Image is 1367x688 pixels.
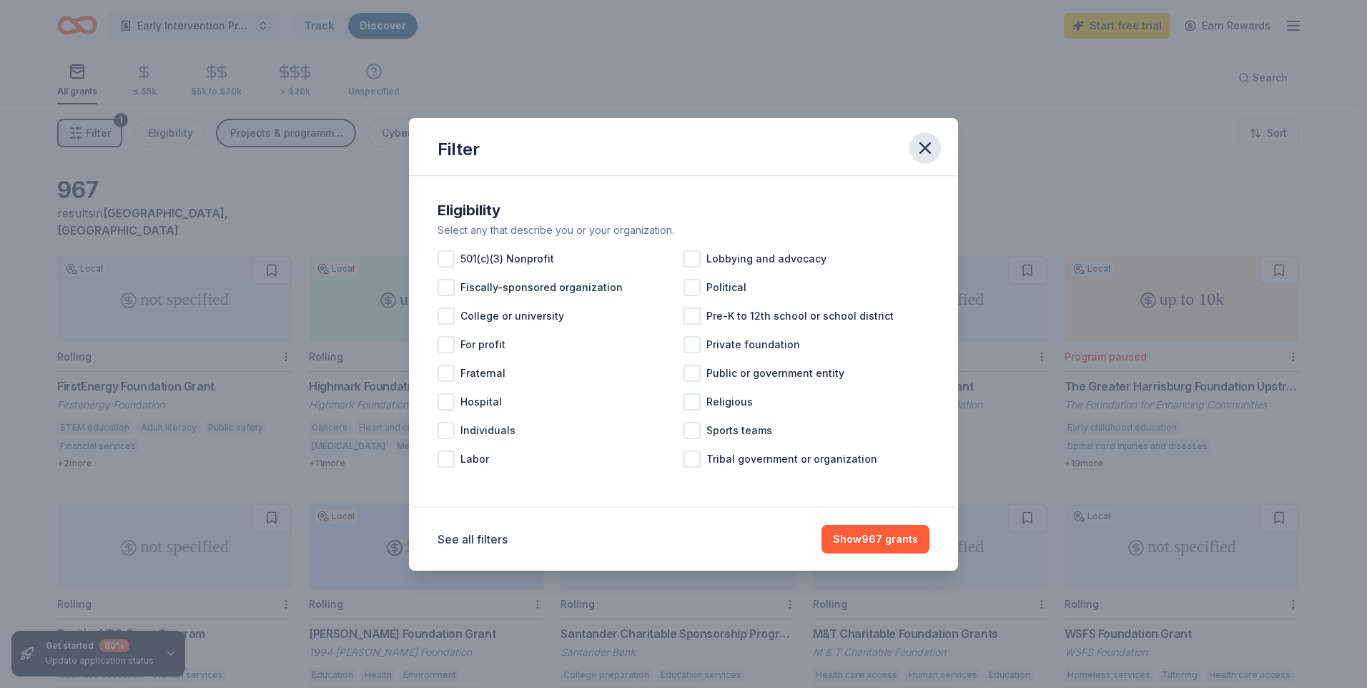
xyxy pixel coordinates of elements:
button: Show967 grants [821,525,929,554]
button: See all filters [438,531,508,548]
span: For profit [460,336,505,353]
span: Public or government entity [706,365,844,382]
span: College or university [460,308,564,325]
span: Pre-K to 12th school or school district [706,308,894,325]
span: Tribal government or organization [706,451,877,468]
span: Hospital [460,393,502,411]
span: Labor [460,451,489,468]
span: Fraternal [460,365,505,382]
span: Lobbying and advocacy [706,250,826,267]
span: Sports teams [706,422,772,439]
span: Fiscally-sponsored organization [460,279,623,296]
span: Political [706,279,746,296]
div: Eligibility [438,199,929,222]
span: Private foundation [706,336,800,353]
span: Individuals [460,422,515,439]
span: Religious [706,393,753,411]
div: Filter [438,138,480,161]
div: Select any that describe you or your organization. [438,222,929,239]
span: 501(c)(3) Nonprofit [460,250,554,267]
